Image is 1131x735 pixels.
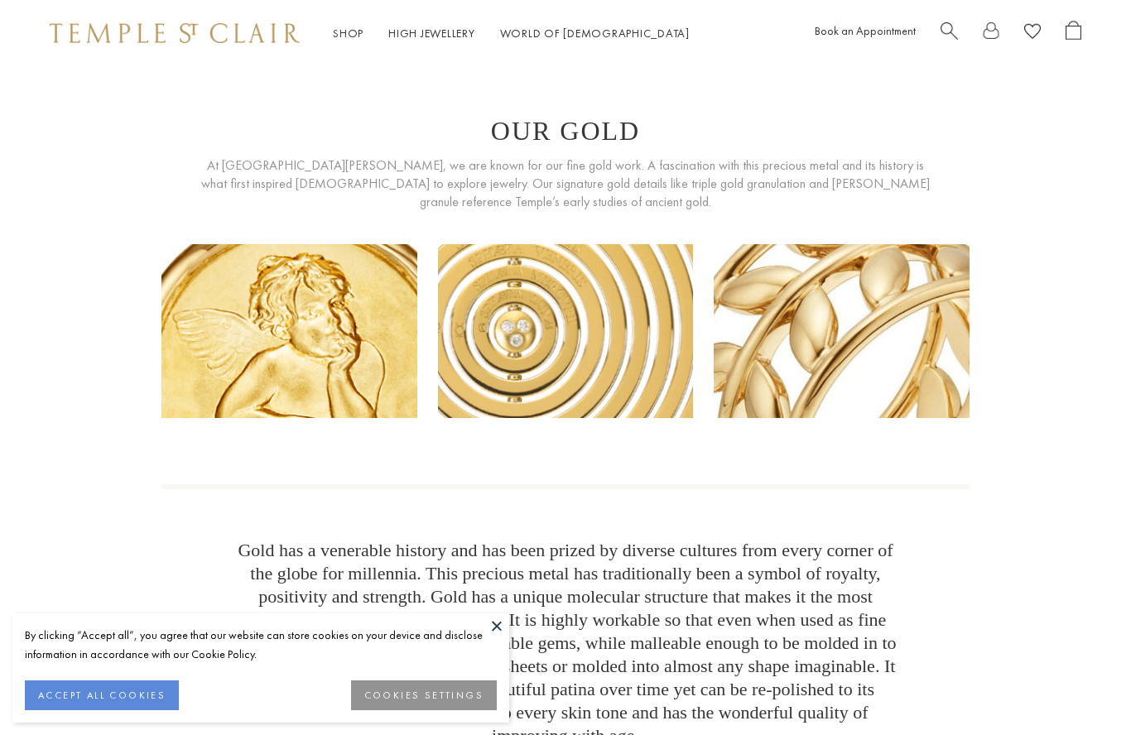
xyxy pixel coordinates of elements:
iframe: Gorgias live chat messenger [1048,657,1114,718]
nav: Main navigation [333,23,690,44]
a: Open Shopping Bag [1066,21,1081,46]
span: At [GEOGRAPHIC_DATA][PERSON_NAME], we are known for our fine gold work. A fascination with this p... [195,156,936,211]
img: our-gold1_628x.png [161,244,417,418]
a: View Wishlist [1024,21,1041,46]
button: ACCEPT ALL COOKIES [25,680,179,710]
div: By clicking “Accept all”, you agree that our website can store cookies on your device and disclos... [25,626,497,664]
button: COOKIES SETTINGS [351,680,497,710]
img: our-gold2_628x.png [438,244,694,418]
img: Temple St. Clair [50,23,300,43]
img: our-gold3_900x.png [714,244,970,418]
a: ShopShop [333,26,363,41]
a: High JewelleryHigh Jewellery [388,26,475,41]
a: Book an Appointment [815,23,916,38]
a: World of [DEMOGRAPHIC_DATA]World of [DEMOGRAPHIC_DATA] [500,26,690,41]
h1: Our Gold [491,116,640,147]
a: Search [941,21,958,46]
